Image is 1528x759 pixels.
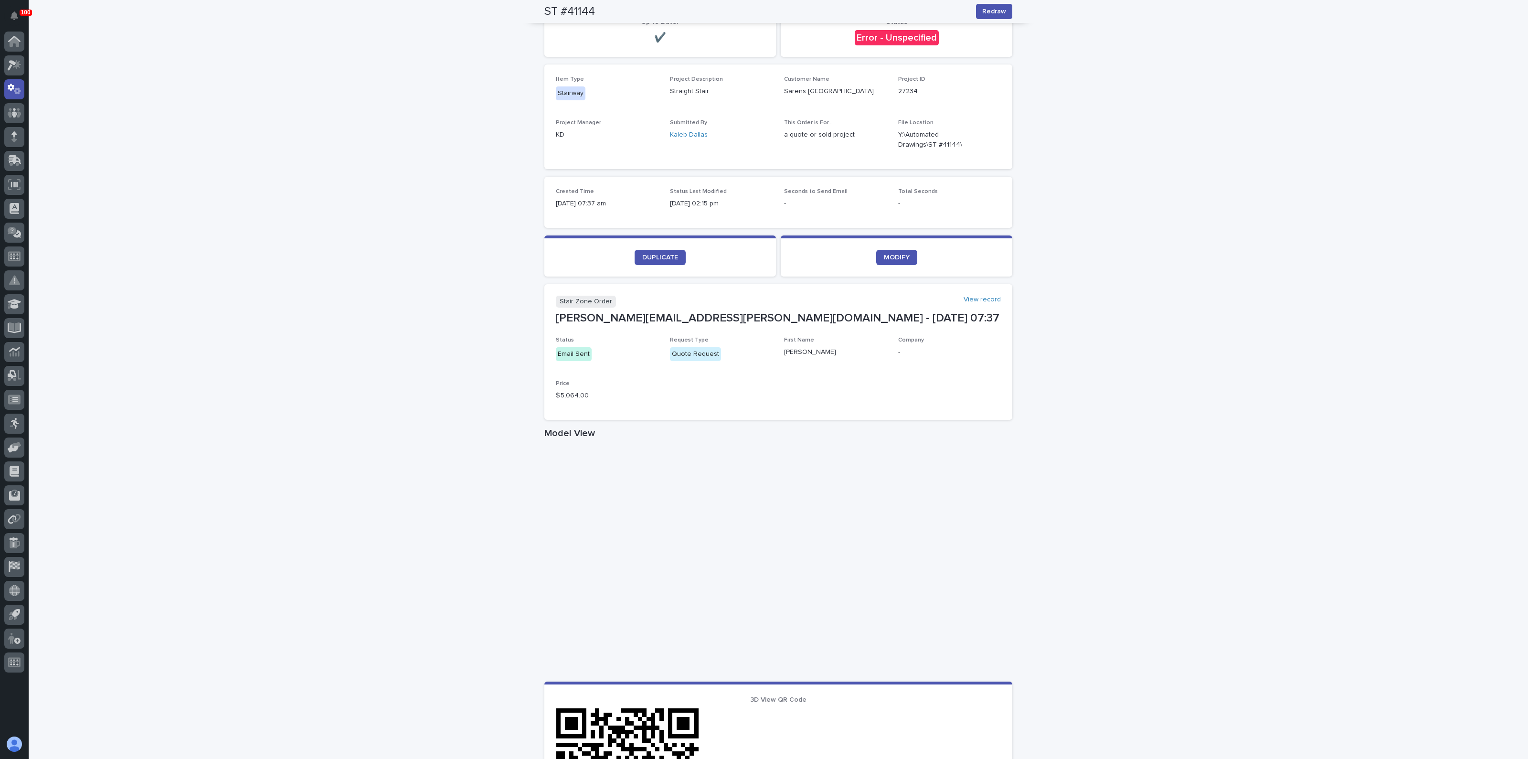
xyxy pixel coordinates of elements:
span: First Name [784,337,814,343]
h2: ST #41144 [544,5,595,19]
span: DUPLICATE [642,254,678,261]
button: Redraw [976,4,1012,19]
: Y:\Automated Drawings\ST #41144\ [898,130,978,150]
a: MODIFY [876,250,917,265]
span: Up to Date? [641,19,679,25]
span: Created Time [556,189,594,194]
p: ✔️ [556,32,764,43]
p: KD [556,130,658,140]
div: Notifications100 [12,11,24,27]
p: [PERSON_NAME] [784,347,887,357]
div: Email Sent [556,347,592,361]
span: Status Last Modified [670,189,727,194]
span: Seconds to Send Email [784,189,848,194]
span: This Order is For... [784,120,833,126]
p: 27234 [898,86,1001,96]
span: Project Description [670,76,723,82]
button: Notifications [4,6,24,26]
div: Quote Request [670,347,721,361]
p: - [898,347,1001,357]
span: Status [886,19,907,25]
p: [DATE] 02:15 pm [670,199,773,209]
span: Submitted By [670,120,707,126]
h1: Model View [544,428,1012,439]
span: 3D View QR Code [750,696,806,703]
button: users-avatar [4,734,24,754]
span: Customer Name [784,76,829,82]
span: Project Manager [556,120,601,126]
span: Redraw [982,7,1006,16]
div: Stairway [556,86,585,100]
p: [PERSON_NAME][EMAIL_ADDRESS][PERSON_NAME][DOMAIN_NAME] - [DATE] 07:37 [556,311,1001,325]
p: $ 5,064.00 [556,391,658,401]
p: Sarens [GEOGRAPHIC_DATA] [784,86,887,96]
a: Kaleb Dallas [670,130,708,140]
span: Status [556,337,574,343]
p: Straight Stair [670,86,773,96]
a: DUPLICATE [635,250,686,265]
p: [DATE] 07:37 am [556,199,658,209]
span: Company [898,337,924,343]
span: Total Seconds [898,189,938,194]
p: Stair Zone Order [556,296,616,308]
p: 100 [21,9,31,16]
p: - [784,199,887,209]
span: Item Type [556,76,584,82]
span: File Location [898,120,934,126]
span: Project ID [898,76,925,82]
a: View record [964,296,1001,304]
span: MODIFY [884,254,910,261]
span: Price [556,381,570,386]
p: - [898,199,1001,209]
div: Error - Unspecified [855,30,939,45]
iframe: Model View [544,443,1012,682]
p: a quote or sold project [784,130,887,140]
span: Request Type [670,337,709,343]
